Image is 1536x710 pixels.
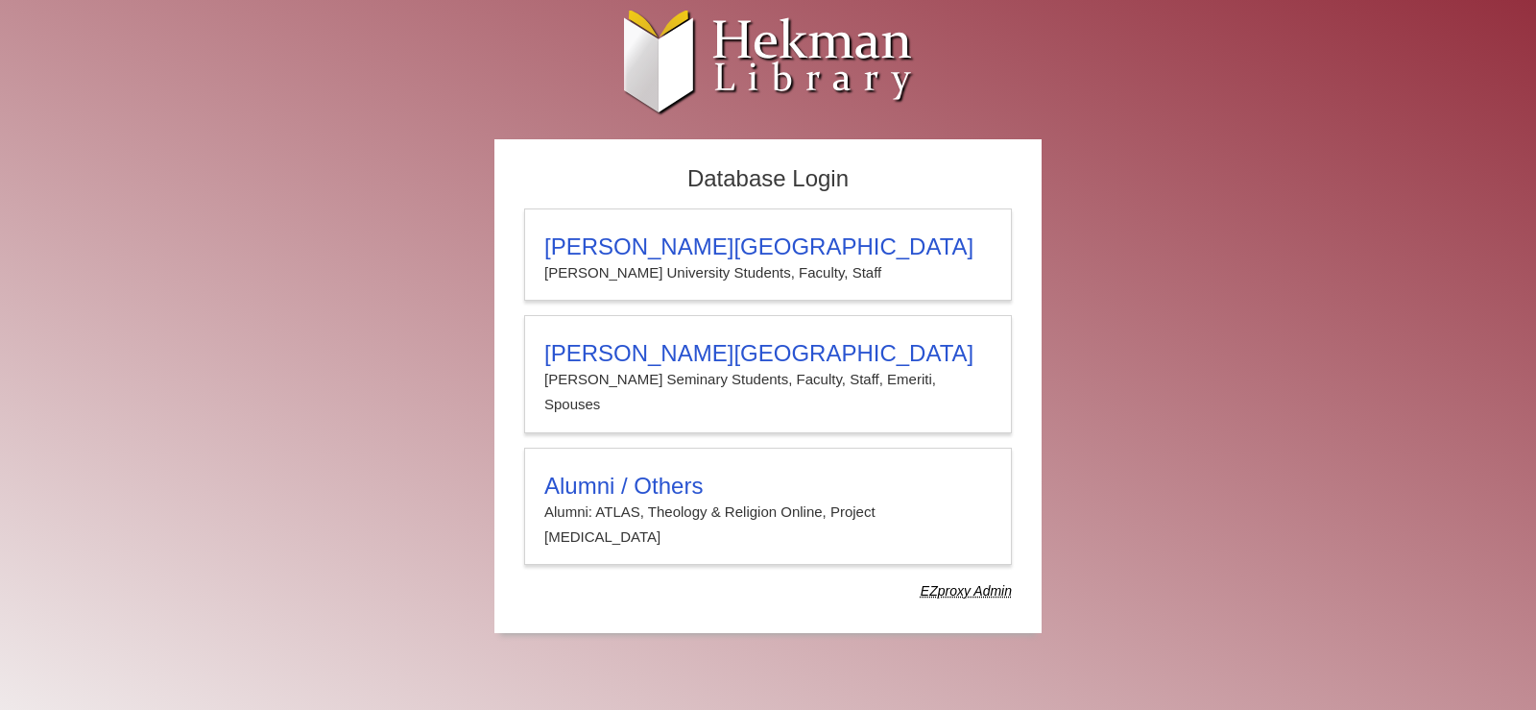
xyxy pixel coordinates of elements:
[544,473,992,551] summary: Alumni / OthersAlumni: ATLAS, Theology & Religion Online, Project [MEDICAL_DATA]
[544,500,992,551] p: Alumni: ATLAS, Theology & Religion Online, Project [MEDICAL_DATA]
[524,315,1012,433] a: [PERSON_NAME][GEOGRAPHIC_DATA][PERSON_NAME] Seminary Students, Faculty, Staff, Emeriti, Spouses
[544,473,992,500] h3: Alumni / Others
[544,233,992,260] h3: [PERSON_NAME][GEOGRAPHIC_DATA]
[515,159,1021,199] h2: Database Login
[524,208,1012,301] a: [PERSON_NAME][GEOGRAPHIC_DATA][PERSON_NAME] University Students, Faculty, Staff
[544,340,992,367] h3: [PERSON_NAME][GEOGRAPHIC_DATA]
[544,367,992,418] p: [PERSON_NAME] Seminary Students, Faculty, Staff, Emeriti, Spouses
[921,583,1012,599] dfn: Use Alumni login
[544,260,992,285] p: [PERSON_NAME] University Students, Faculty, Staff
